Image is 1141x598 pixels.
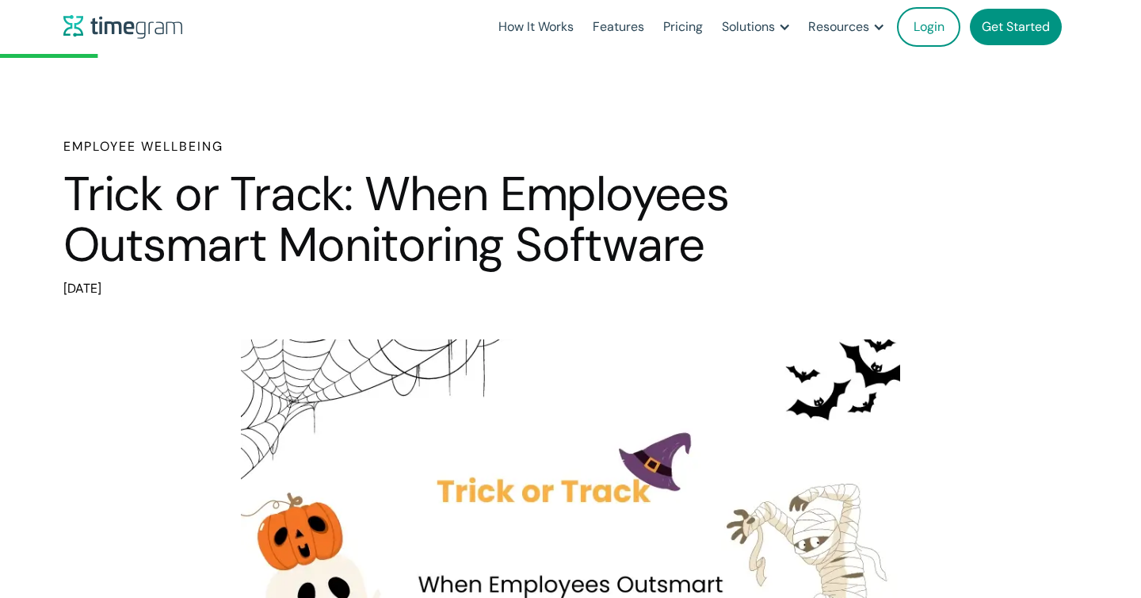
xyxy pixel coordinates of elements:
a: Get Started [970,9,1062,45]
a: Login [897,7,960,47]
div: Solutions [722,16,775,38]
div: Resources [808,16,869,38]
h6: Employee Wellbeing [63,137,729,156]
h1: Trick or Track: When Employees Outsmart Monitoring Software [63,169,729,270]
div: [DATE] [63,278,729,300]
